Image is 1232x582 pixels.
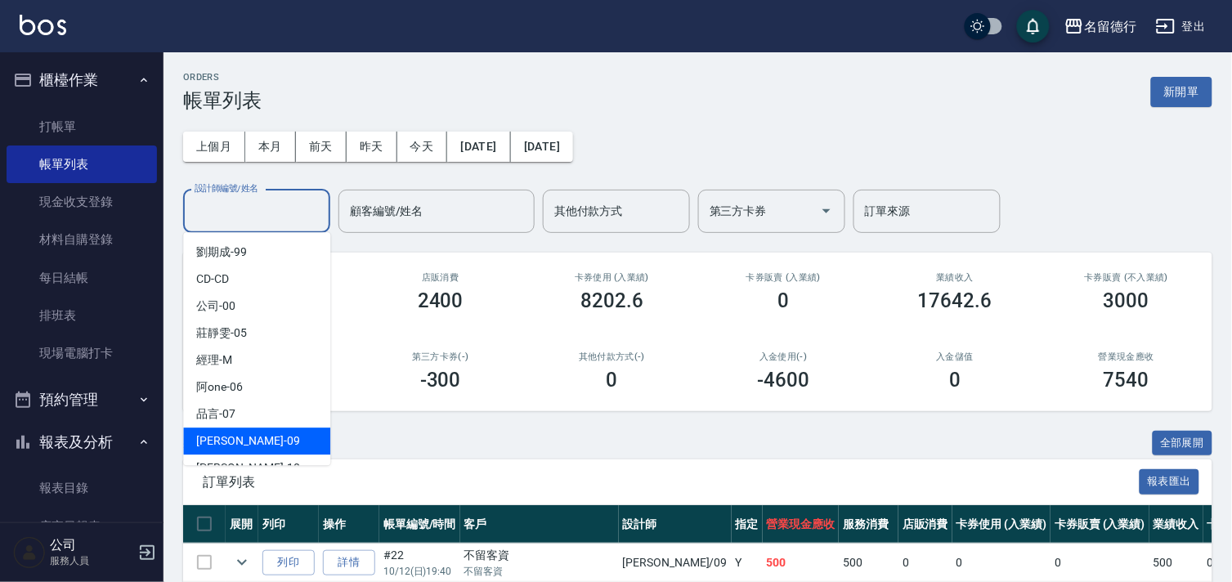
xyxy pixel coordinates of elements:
h2: 營業現金應收 [1060,351,1193,362]
button: Open [813,198,840,224]
th: 帳單編號/時間 [379,505,460,544]
div: 名留德行 [1084,16,1136,37]
div: 不留客資 [464,547,615,564]
h3: 3000 [1104,289,1149,312]
span: CD -CD [196,271,229,288]
button: 前天 [296,132,347,162]
th: 操作 [319,505,379,544]
h3: 0 [607,369,618,392]
span: 阿one -06 [196,378,243,396]
th: 卡券販賣 (入業績) [1051,505,1149,544]
th: 營業現金應收 [763,505,840,544]
a: 現場電腦打卡 [7,334,157,372]
span: 品言 -07 [196,405,235,423]
td: #22 [379,544,460,582]
h3: 0 [777,289,789,312]
button: 昨天 [347,132,397,162]
h2: 卡券販賣 (不入業績) [1060,272,1193,283]
span: 經理 -M [196,351,232,369]
h2: 業績收入 [889,272,1021,283]
span: 公司 -00 [196,298,235,315]
a: 排班表 [7,297,157,334]
button: 預約管理 [7,378,157,421]
th: 設計師 [619,505,732,544]
button: 報表匯出 [1140,469,1200,495]
th: 卡券使用 (入業績) [952,505,1051,544]
h3: 17642.6 [918,289,992,312]
button: 新開單 [1151,77,1212,107]
h3: 7540 [1104,369,1149,392]
img: Logo [20,15,66,35]
th: 指定 [732,505,763,544]
td: 0 [1051,544,1149,582]
button: 櫃檯作業 [7,59,157,101]
h2: 其他付款方式(-) [546,351,679,362]
h3: 帳單列表 [183,89,262,112]
th: 業績收入 [1149,505,1203,544]
span: 莊靜雯 -05 [196,325,247,342]
th: 列印 [258,505,319,544]
td: Y [732,544,763,582]
h2: 入金儲值 [889,351,1021,362]
td: 500 [1149,544,1203,582]
th: 店販消費 [898,505,952,544]
td: 0 [952,544,1051,582]
h3: 2400 [418,289,464,312]
span: 劉期成 -99 [196,244,247,261]
button: 今天 [397,132,448,162]
h3: -4600 [758,369,810,392]
td: [PERSON_NAME] /09 [619,544,732,582]
h3: 0 [949,369,961,392]
p: 不留客資 [464,564,615,579]
p: 服務人員 [50,553,133,568]
a: 報表匯出 [1140,473,1200,489]
p: 10/12 (日) 19:40 [383,564,456,579]
button: 名留德行 [1058,10,1143,43]
h5: 公司 [50,537,133,553]
h2: 入金使用(-) [717,351,849,362]
a: 新開單 [1151,83,1212,99]
h2: 卡券販賣 (入業績) [717,272,849,283]
h2: 卡券使用 (入業績) [546,272,679,283]
img: Person [13,536,46,569]
h2: ORDERS [183,72,262,83]
a: 現金收支登錄 [7,183,157,221]
a: 帳單列表 [7,145,157,183]
button: 全部展開 [1153,431,1213,456]
h2: 第三方卡券(-) [374,351,507,362]
label: 設計師編號/姓名 [195,182,258,195]
a: 材料自購登錄 [7,221,157,258]
h3: 8202.6 [580,289,643,312]
button: [DATE] [511,132,573,162]
h3: -300 [420,369,461,392]
button: 本月 [245,132,296,162]
td: 0 [898,544,952,582]
th: 服務消費 [839,505,898,544]
th: 客戶 [460,505,619,544]
th: 展開 [226,505,258,544]
a: 每日結帳 [7,259,157,297]
td: 500 [763,544,840,582]
a: 報表目錄 [7,469,157,507]
button: 列印 [262,550,315,575]
span: [PERSON_NAME] -09 [196,432,299,450]
button: 報表及分析 [7,421,157,463]
button: expand row [230,550,254,575]
button: save [1017,10,1050,43]
span: 訂單列表 [203,474,1140,490]
button: 登出 [1149,11,1212,42]
td: 500 [839,544,898,582]
button: 上個月 [183,132,245,162]
a: 店家日報表 [7,508,157,545]
a: 詳情 [323,550,375,575]
button: [DATE] [447,132,510,162]
a: 打帳單 [7,108,157,145]
h2: 店販消費 [374,272,507,283]
span: [PERSON_NAME] -10 [196,459,299,477]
